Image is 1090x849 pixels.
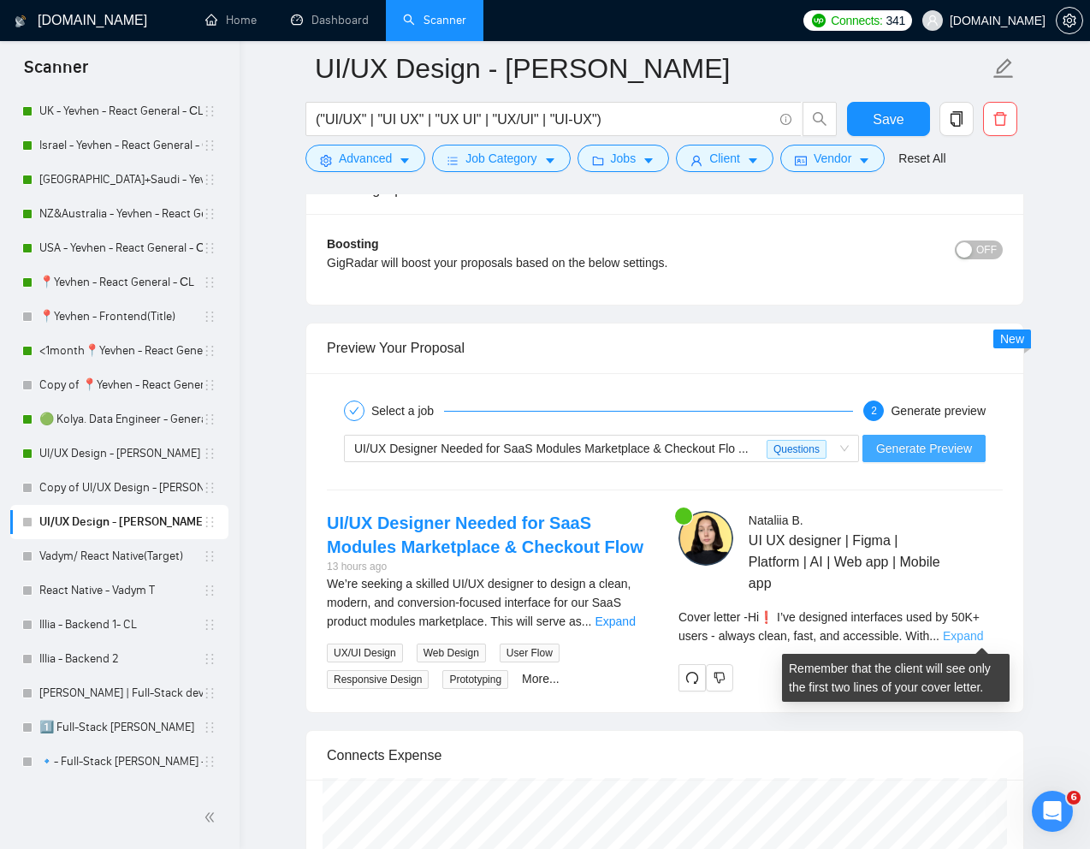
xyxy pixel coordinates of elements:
span: idcard [795,154,807,167]
iframe: Intercom live chat [1032,791,1073,832]
span: holder [203,413,216,426]
span: setting [320,154,332,167]
span: UI UX designer | Figma | Platform | AI | Web app | Mobile app [749,530,952,594]
span: We’re seeking a skilled UI/UX designer to design a clean, modern, and conversion-focused interfac... [327,577,631,628]
span: ... [929,629,939,643]
span: Job Category [465,149,536,168]
a: Vadym/ React Native(Target) [39,539,203,573]
li: Illia - Backend 2 [10,642,228,676]
span: holder [203,549,216,563]
a: USA - Yevhen - React General - СL [39,231,203,265]
a: NZ&Australia - Yevhen - React General - СL [39,197,203,231]
span: Nataliia B . [749,514,803,527]
li: 📍Yevhen - Frontend(Title) [10,300,228,334]
span: Scanner [10,55,102,91]
span: Vendor [814,149,851,168]
span: bars [447,154,459,167]
span: edit [992,57,1015,80]
span: holder [203,584,216,597]
li: Vadym/ React Native(Target) [10,539,228,573]
button: delete [983,102,1017,136]
span: holder [203,104,216,118]
span: info-circle [780,114,791,125]
span: UI/UX Designer Needed for SaaS Modules Marketplace & Checkout Flo ... [354,442,749,455]
div: Generate preview [891,401,986,421]
span: 6 [1067,791,1081,804]
span: holder [203,139,216,152]
span: folder [592,154,604,167]
button: dislike [706,664,733,692]
li: 📈 On - Vadym Y. Looker Studio [10,779,228,813]
span: Connects: [831,11,882,30]
div: Remember that the client will see only the first two lines of your cover letter. [782,654,1010,702]
span: Advanced [339,149,392,168]
li: React Native - Vadym T [10,573,228,608]
span: caret-down [858,154,870,167]
div: GigRadar will boost your proposals based on the below settings. [327,253,834,272]
li: USA - Yevhen - React General - СL [10,231,228,265]
span: Web Design [417,644,486,662]
a: setting [1056,14,1083,27]
li: Illia Soroka | Full-Stack dev [10,676,228,710]
span: holder [203,652,216,666]
span: OFF [976,240,997,259]
a: [GEOGRAPHIC_DATA]+Saudi - Yevhen - React General - СL [39,163,203,197]
a: <1month📍Yevhen - React General - СL [39,334,203,368]
a: Expand [943,629,983,643]
button: idcardVendorcaret-down [780,145,885,172]
span: check [349,406,359,416]
li: Israel - Yevhen - React General - СL [10,128,228,163]
span: New [1000,332,1024,346]
span: User Flow [500,644,560,662]
span: holder [203,515,216,529]
li: 🟢 Kolya. Data Engineer - General [10,402,228,436]
span: holder [203,378,216,392]
span: Save [873,109,903,130]
a: Illia - Backend 1- CL [39,608,203,642]
a: dashboardDashboard [291,13,369,27]
span: holder [203,481,216,495]
button: copy [939,102,974,136]
a: Reset All [898,149,945,168]
span: double-left [204,809,221,826]
span: holder [203,173,216,187]
button: settingAdvancedcaret-down [305,145,425,172]
span: Prototyping [442,670,508,689]
a: Expand [595,614,635,628]
span: holder [203,207,216,221]
span: 2 [871,405,877,417]
span: search [803,111,836,127]
button: redo [678,664,706,692]
a: Israel - Yevhen - React General - СL [39,128,203,163]
span: caret-down [399,154,411,167]
a: [PERSON_NAME] | Full-Stack dev [39,676,203,710]
a: More... [522,672,560,686]
span: Client [709,149,740,168]
button: search [803,102,837,136]
button: userClientcaret-down [676,145,773,172]
span: user [927,15,939,27]
span: redo [679,671,705,685]
span: ... [582,614,592,628]
button: setting [1056,7,1083,34]
span: Generate Preview [876,439,972,458]
div: Preview Your Proposal [327,324,1003,372]
div: Select a job [371,401,444,421]
div: We’re seeking a skilled UI/UX designer to design a clean, modern, and conversion-focused interfac... [327,574,651,631]
span: holder [203,686,216,700]
button: Save [847,102,930,136]
a: UI/UX Design - [PERSON_NAME] [39,436,203,471]
li: UI/UX Design - Mariana Derevianko [10,436,228,471]
span: caret-down [643,154,655,167]
span: holder [203,755,216,769]
a: UI/UX Designer Needed for SaaS Modules Marketplace & Checkout Flow [327,514,643,556]
img: c1ixEsac-c9lISHIljfOZb0cuN6GzZ3rBcBW2x-jvLrB-_RACOkU1mWXgI6n74LgRV [678,511,733,566]
span: holder [203,721,216,734]
span: holder [203,344,216,358]
span: holder [203,447,216,460]
a: 📍Yevhen - Frontend(Title) [39,300,203,334]
li: UAE+Saudi - Yevhen - React General - СL [10,163,228,197]
span: copy [940,111,973,127]
li: Illia - Backend 1- CL [10,608,228,642]
b: Boosting [327,237,379,251]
